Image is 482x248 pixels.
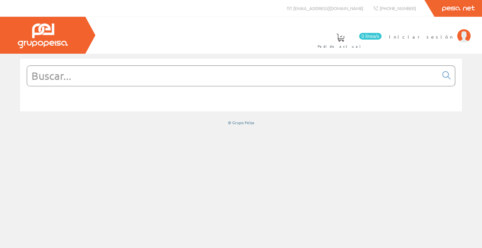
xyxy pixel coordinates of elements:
[380,5,416,11] span: [PHONE_NUMBER]
[318,43,363,50] span: Pedido actual
[20,120,462,126] div: © Grupo Peisa
[27,66,438,86] input: Buscar...
[389,28,471,34] a: Iniciar sesión
[389,33,454,40] span: Iniciar sesión
[18,23,68,48] img: Grupo Peisa
[359,33,382,40] span: 0 línea/s
[293,5,363,11] span: [EMAIL_ADDRESS][DOMAIN_NAME]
